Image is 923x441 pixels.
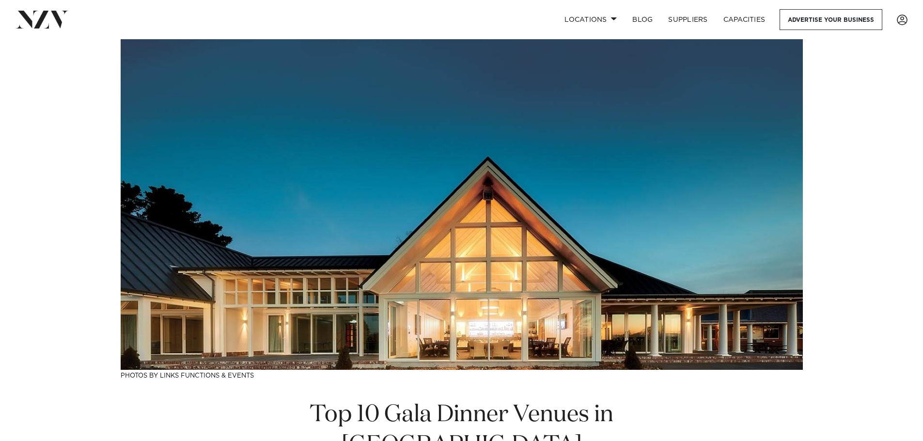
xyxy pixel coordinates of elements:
[625,9,660,30] a: BLOG
[121,39,803,370] img: Top 10 Gala Dinner Venues in Christchurch
[16,11,68,28] img: nzv-logo.png
[716,9,773,30] a: Capacities
[660,9,715,30] a: SUPPLIERS
[557,9,625,30] a: Locations
[780,9,882,30] a: Advertise your business
[121,373,254,379] a: Photos by Links Functions & Events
